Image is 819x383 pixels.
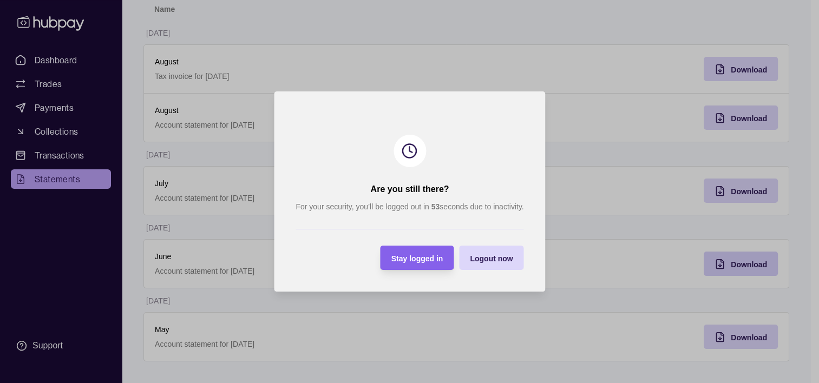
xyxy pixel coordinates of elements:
[370,183,449,195] h2: Are you still there?
[431,202,440,211] strong: 53
[391,254,443,263] span: Stay logged in
[380,246,454,270] button: Stay logged in
[459,246,523,270] button: Logout now
[470,254,513,263] span: Logout now
[296,201,523,213] p: For your security, you’ll be logged out in seconds due to inactivity.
